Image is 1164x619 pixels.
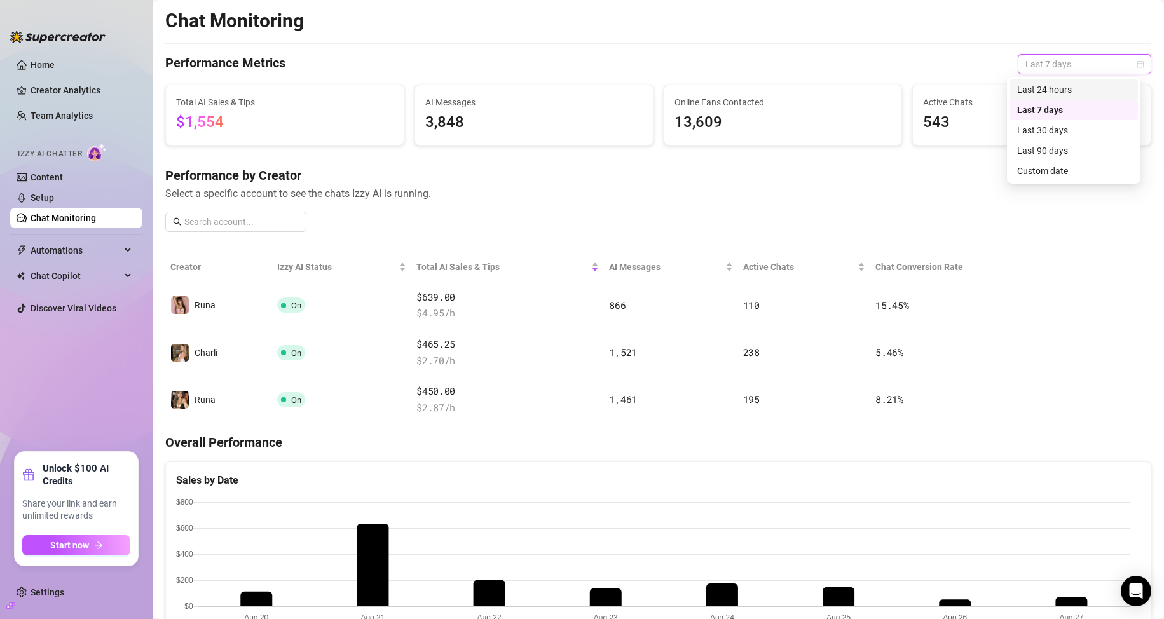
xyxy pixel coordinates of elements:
[1017,103,1130,117] div: Last 7 days
[165,433,1151,451] h4: Overall Performance
[31,60,55,70] a: Home
[22,468,35,481] span: gift
[17,245,27,255] span: thunderbolt
[22,535,130,555] button: Start nowarrow-right
[22,498,130,522] span: Share your link and earn unlimited rewards
[416,337,599,352] span: $465.25
[1017,164,1130,178] div: Custom date
[195,300,216,310] span: Runa
[870,252,1053,282] th: Chat Conversion Rate
[195,395,216,405] span: Runa
[875,346,903,358] span: 5.46 %
[165,186,1151,201] span: Select a specific account to see the chats Izzy AI is running.
[416,353,599,369] span: $ 2.70 /h
[425,95,643,109] span: AI Messages
[674,95,892,109] span: Online Fans Contacted
[171,391,189,409] img: Runa
[1017,83,1130,97] div: Last 24 hours
[416,384,599,399] span: $450.00
[743,393,760,405] span: 195
[31,193,54,203] a: Setup
[165,252,272,282] th: Creator
[171,296,189,314] img: Runa
[923,95,1140,109] span: Active Chats
[1010,161,1138,181] div: Custom date
[609,260,722,274] span: AI Messages
[31,80,132,100] a: Creator Analytics
[738,252,870,282] th: Active Chats
[609,393,637,405] span: 1,461
[609,299,626,311] span: 866
[17,271,25,280] img: Chat Copilot
[31,111,93,121] a: Team Analytics
[43,462,130,487] strong: Unlock $100 AI Credits
[425,111,643,135] span: 3,848
[31,587,64,597] a: Settings
[176,95,394,109] span: Total AI Sales & Tips
[416,260,589,274] span: Total AI Sales & Tips
[165,54,285,74] h4: Performance Metrics
[291,348,301,358] span: On
[87,143,107,161] img: AI Chatter
[291,395,301,405] span: On
[195,348,217,358] span: Charli
[609,346,637,358] span: 1,521
[923,111,1140,135] span: 543
[165,167,1151,184] h4: Performance by Creator
[743,260,855,274] span: Active Chats
[291,301,301,310] span: On
[165,9,304,33] h2: Chat Monitoring
[416,400,599,416] span: $ 2.87 /h
[94,541,103,550] span: arrow-right
[416,290,599,305] span: $639.00
[31,266,121,286] span: Chat Copilot
[31,240,121,261] span: Automations
[1137,60,1144,68] span: calendar
[31,172,63,182] a: Content
[277,260,397,274] span: Izzy AI Status
[10,31,106,43] img: logo-BBDzfeDw.svg
[171,344,189,362] img: Charli
[31,303,116,313] a: Discover Viral Videos
[1025,55,1144,74] span: Last 7 days
[176,472,1140,488] div: Sales by Date
[173,217,182,226] span: search
[875,393,903,405] span: 8.21 %
[184,215,299,229] input: Search account...
[743,346,760,358] span: 238
[1010,120,1138,140] div: Last 30 days
[31,213,96,223] a: Chat Monitoring
[1017,144,1130,158] div: Last 90 days
[1010,140,1138,161] div: Last 90 days
[1010,100,1138,120] div: Last 7 days
[18,148,82,160] span: Izzy AI Chatter
[875,299,908,311] span: 15.45 %
[1121,576,1151,606] div: Open Intercom Messenger
[416,306,599,321] span: $ 4.95 /h
[1010,79,1138,100] div: Last 24 hours
[743,299,760,311] span: 110
[674,111,892,135] span: 13,609
[50,540,89,550] span: Start now
[604,252,737,282] th: AI Messages
[176,113,224,131] span: $1,554
[1017,123,1130,137] div: Last 30 days
[6,601,15,610] span: build
[411,252,604,282] th: Total AI Sales & Tips
[272,252,412,282] th: Izzy AI Status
